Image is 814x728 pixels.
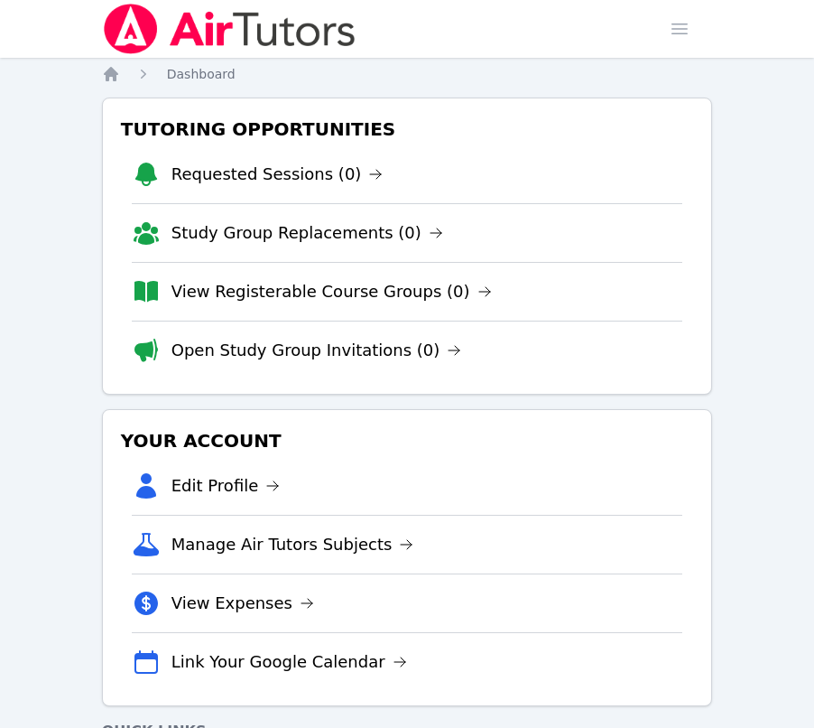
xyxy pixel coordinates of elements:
[102,4,357,54] img: Air Tutors
[102,65,713,83] nav: Breadcrumb
[171,338,462,363] a: Open Study Group Invitations (0)
[167,65,236,83] a: Dashboard
[171,591,314,616] a: View Expenses
[171,279,492,304] a: View Registerable Course Groups (0)
[171,473,281,499] a: Edit Profile
[117,113,698,145] h3: Tutoring Opportunities
[167,67,236,81] span: Dashboard
[171,220,443,246] a: Study Group Replacements (0)
[171,162,384,187] a: Requested Sessions (0)
[117,425,698,457] h3: Your Account
[171,532,414,557] a: Manage Air Tutors Subjects
[171,649,407,675] a: Link Your Google Calendar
